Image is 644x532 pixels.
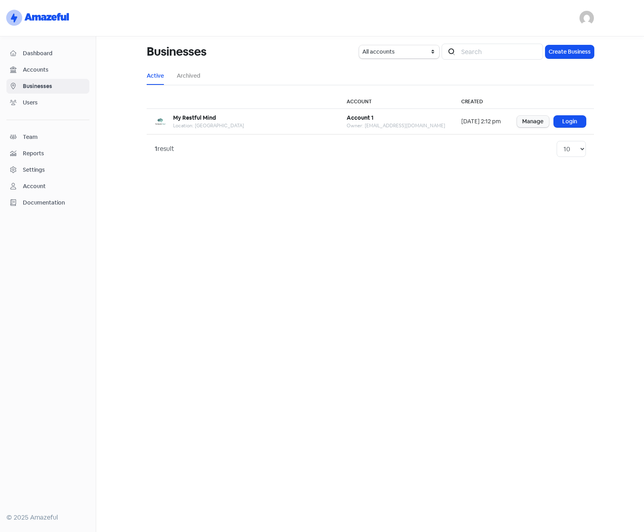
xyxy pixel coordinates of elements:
[6,146,89,161] a: Reports
[6,513,89,522] div: © 2025 Amazeful
[517,116,549,127] a: Manage
[23,182,46,191] div: Account
[147,72,164,80] a: Active
[579,11,594,25] img: User
[173,122,244,129] div: Location: [GEOGRAPHIC_DATA]
[6,95,89,110] a: Users
[6,163,89,177] a: Settings
[453,95,509,109] th: Created
[6,62,89,77] a: Accounts
[155,144,174,154] div: result
[23,199,86,207] span: Documentation
[347,122,445,129] div: Owner: [EMAIL_ADDRESS][DOMAIN_NAME]
[339,95,453,109] th: Account
[173,114,216,121] b: My Restful Mind
[347,114,373,121] b: Account 1
[23,166,45,174] div: Settings
[177,72,200,80] a: Archived
[23,82,86,90] span: Businesses
[6,46,89,61] a: Dashboard
[23,98,86,107] span: Users
[6,195,89,210] a: Documentation
[6,79,89,94] a: Businesses
[545,45,594,58] button: Create Business
[23,49,86,58] span: Dashboard
[461,117,501,126] div: [DATE] 2:12 pm
[155,145,157,153] strong: 1
[147,39,207,64] h1: Businesses
[554,116,586,127] a: Login
[23,66,86,74] span: Accounts
[155,116,166,127] img: 77a4221b-6a17-4853-b797-ee44f64884f1-250x250.png
[23,133,86,141] span: Team
[456,44,543,60] input: Search
[23,149,86,158] span: Reports
[6,179,89,194] a: Account
[6,130,89,145] a: Team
